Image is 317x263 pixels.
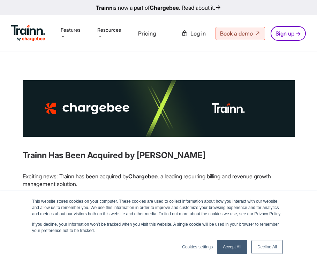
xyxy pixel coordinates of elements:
[182,244,213,250] a: Cookies settings
[251,240,283,254] a: Decline All
[97,26,121,33] span: Resources
[190,30,206,37] span: Log in
[271,26,306,41] a: Sign up →
[220,30,253,37] span: Book a demo
[282,230,317,263] iframe: Chat Widget
[138,30,156,37] a: Pricing
[217,240,247,254] a: Accept All
[32,221,285,234] p: If you decline, your information won’t be tracked when you visit this website. A single cookie wi...
[150,4,179,11] b: Chargebee
[177,27,210,40] a: Log in
[216,27,265,40] a: Book a demo
[11,25,45,41] img: Trainn Logo
[96,4,113,11] b: Trainn
[23,172,295,188] p: Exciting news: Trainn has been acquired by , a leading recurring billing and revenue growth manag...
[23,80,295,137] img: Partner Training built on Trainn | Buildops
[61,26,81,33] span: Features
[128,173,158,180] b: Chargebee
[32,198,285,217] p: This website stores cookies on your computer. These cookies are used to collect information about...
[23,149,295,161] h3: Trainn Has Been Acquired by [PERSON_NAME]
